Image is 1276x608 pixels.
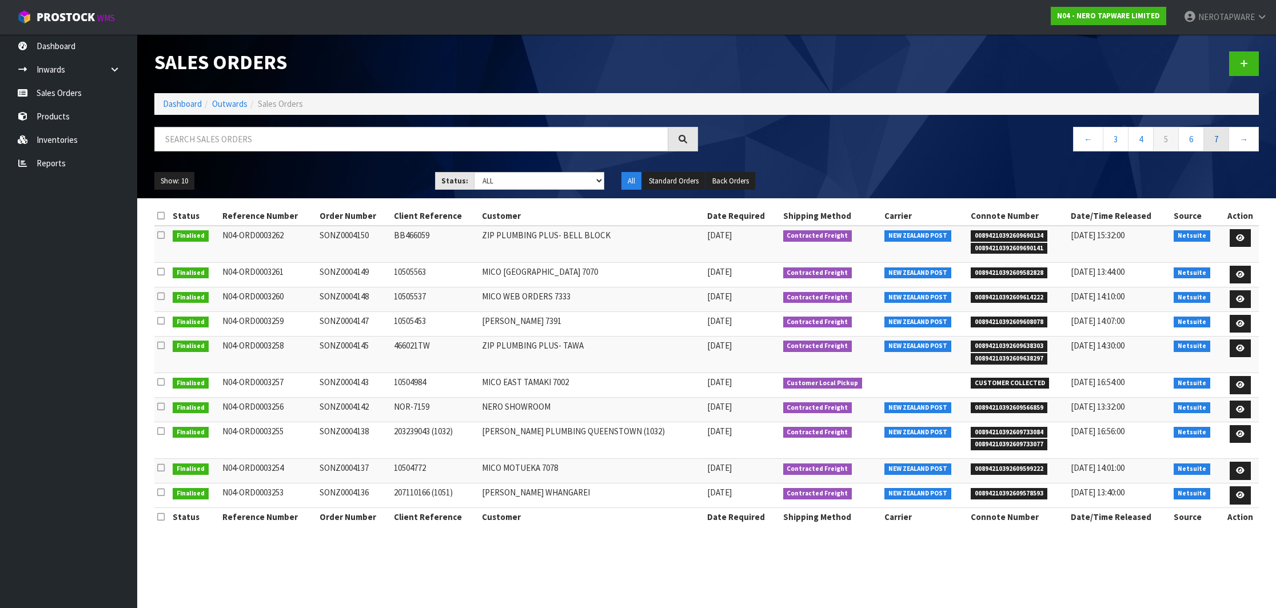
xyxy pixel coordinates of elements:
span: 00894210392609733084 [971,427,1047,438]
td: NOR-7159 [391,397,479,422]
th: Order Number [317,207,391,225]
span: Contracted Freight [783,267,852,279]
span: NEROTAPWARE [1198,11,1255,22]
span: [DATE] 14:07:00 [1071,315,1125,326]
span: Netsuite [1174,402,1210,414]
span: ProStock [37,10,95,25]
span: NEW ZEALAND POST [884,463,951,475]
th: Client Reference [391,207,479,225]
a: 4 [1128,127,1154,151]
span: [DATE] [707,377,732,387]
th: Carrier [882,508,968,526]
button: All [621,172,641,190]
span: Netsuite [1174,317,1210,328]
th: Source [1171,508,1221,526]
td: SONZ0004138 [317,422,391,458]
td: SONZ0004143 [317,373,391,398]
span: 00894210392609599222 [971,463,1047,475]
span: [DATE] [707,266,732,277]
button: Standard Orders [643,172,705,190]
span: Contracted Freight [783,463,852,475]
span: CUSTOMER COLLECTED [971,378,1049,389]
span: 00894210392609566859 [971,402,1047,414]
span: Finalised [173,463,209,475]
th: Status [170,508,220,526]
span: Sales Orders [258,98,303,109]
td: N04-ORD0003253 [220,483,317,508]
th: Shipping Method [780,508,882,526]
span: Customer Local Pickup [783,378,863,389]
span: 00894210392609638297 [971,353,1047,365]
a: 6 [1178,127,1204,151]
th: Customer [479,508,704,526]
h1: Sales Orders [154,51,698,74]
th: Carrier [882,207,968,225]
td: BB466059 [391,226,479,263]
span: Netsuite [1174,378,1210,389]
span: [DATE] [707,426,732,437]
td: N04-ORD0003262 [220,226,317,263]
span: NEW ZEALAND POST [884,317,951,328]
span: [DATE] [707,401,732,412]
span: Netsuite [1174,292,1210,303]
td: SONZ0004142 [317,397,391,422]
span: Finalised [173,378,209,389]
th: Reference Number [220,508,317,526]
span: [DATE] 14:01:00 [1071,462,1125,473]
a: 3 [1103,127,1129,151]
span: Contracted Freight [783,317,852,328]
th: Connote Number [968,207,1068,225]
input: Search sales orders [154,127,668,151]
td: [PERSON_NAME] PLUMBING QUEENSTOWN (1032) [479,422,704,458]
th: Source [1171,207,1221,225]
td: SONZ0004148 [317,287,391,311]
th: Connote Number [968,508,1068,526]
span: Contracted Freight [783,230,852,242]
th: Date/Time Released [1068,508,1171,526]
span: [DATE] [707,230,732,241]
span: Netsuite [1174,488,1210,499]
th: Date/Time Released [1068,207,1171,225]
td: 466021TW [391,336,479,373]
span: NEW ZEALAND POST [884,341,951,352]
th: Reference Number [220,207,317,225]
span: Netsuite [1174,230,1210,242]
button: Back Orders [706,172,755,190]
span: [DATE] 13:44:00 [1071,266,1125,277]
span: [DATE] 16:56:00 [1071,426,1125,437]
th: Client Reference [391,508,479,526]
th: Shipping Method [780,207,882,225]
strong: Status: [441,176,468,186]
span: Contracted Freight [783,488,852,499]
th: Action [1221,207,1259,225]
td: 10505537 [391,287,479,311]
span: [DATE] 15:32:00 [1071,230,1125,241]
td: [PERSON_NAME] 7391 [479,311,704,336]
span: NEW ZEALAND POST [884,427,951,438]
nav: Page navigation [715,127,1259,155]
td: SONZ0004149 [317,262,391,287]
span: Netsuite [1174,463,1210,475]
span: Netsuite [1174,341,1210,352]
span: 00894210392609614222 [971,292,1047,303]
span: NEW ZEALAND POST [884,267,951,279]
span: [DATE] [707,487,732,498]
img: cube-alt.png [17,10,31,24]
span: NEW ZEALAND POST [884,402,951,414]
td: ZIP PLUMBING PLUS- BELL BLOCK [479,226,704,263]
span: [DATE] [707,462,732,473]
td: N04-ORD0003255 [220,422,317,458]
span: 00894210392609582828 [971,267,1047,279]
a: ← [1073,127,1103,151]
td: N04-ORD0003260 [220,287,317,311]
strong: N04 - NERO TAPWARE LIMITED [1057,11,1160,21]
span: [DATE] 16:54:00 [1071,377,1125,387]
td: 10505563 [391,262,479,287]
th: Status [170,207,220,225]
td: N04-ORD0003256 [220,397,317,422]
span: NEW ZEALAND POST [884,230,951,242]
span: NEW ZEALAND POST [884,292,951,303]
span: 00894210392609608078 [971,317,1047,328]
th: Action [1221,508,1259,526]
td: SONZ0004150 [317,226,391,263]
